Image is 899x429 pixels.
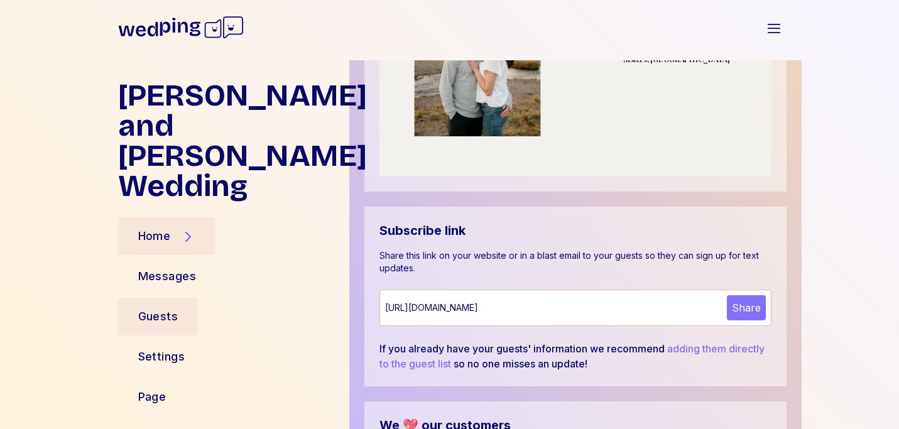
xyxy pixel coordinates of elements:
p: Sisters, [GEOGRAPHIC_DATA] [593,55,759,64]
div: Settings [138,348,185,366]
div: Guests [138,308,178,325]
div: Messages [138,268,197,285]
div: Page [138,388,166,406]
a: adding them directly to the guest list [379,342,765,370]
p: Share this link on your website or in a blast email to your guests so they can sign up for text u... [379,249,771,274]
div: Subscribe link [379,222,771,239]
div: Home [138,227,171,245]
button: Share [727,295,766,320]
div: If you already have your guests' information we recommend so no one misses an update! [379,341,771,371]
div: [URL][DOMAIN_NAME] [385,301,722,314]
h1: [PERSON_NAME] and [PERSON_NAME] Wedding [118,80,339,201]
